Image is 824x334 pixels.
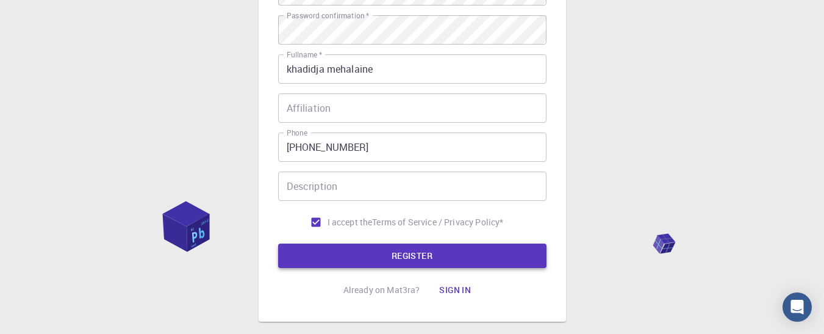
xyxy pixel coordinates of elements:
[278,244,546,268] button: REGISTER
[287,49,322,60] label: Fullname
[328,216,373,228] span: I accept the
[343,284,420,296] p: Already on Mat3ra?
[783,292,812,322] div: Open Intercom Messenger
[287,10,369,21] label: Password confirmation
[429,278,481,302] button: Sign in
[287,128,307,138] label: Phone
[372,216,503,228] a: Terms of Service / Privacy Policy*
[372,216,503,228] p: Terms of Service / Privacy Policy *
